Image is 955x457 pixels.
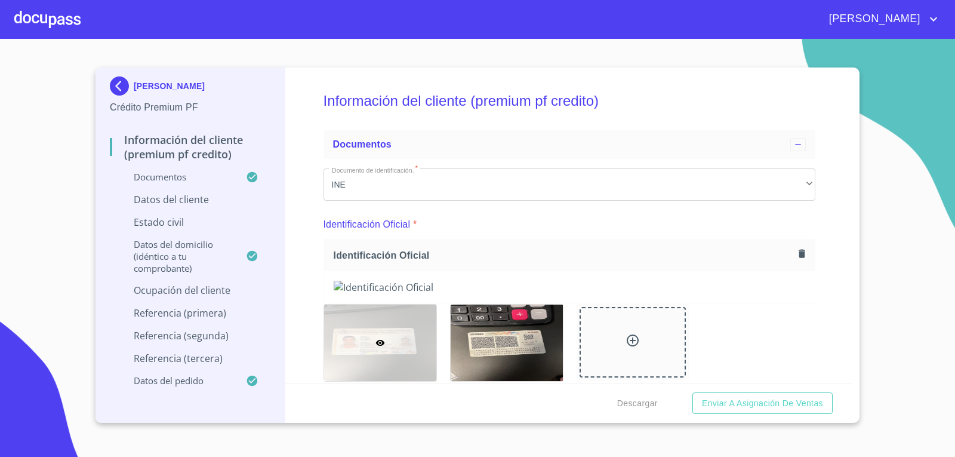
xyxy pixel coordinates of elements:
[692,392,833,415] button: Enviar a Asignación de Ventas
[451,305,563,381] img: Identificación Oficial
[324,382,436,401] p: Identificación Oficial
[110,375,246,387] p: Datos del pedido
[334,249,794,262] span: Identificación Oficial
[702,396,823,411] span: Enviar a Asignación de Ventas
[333,139,392,149] span: Documentos
[110,133,270,161] p: Información del cliente (premium pf credito)
[110,100,270,115] p: Crédito Premium PF
[110,193,270,206] p: Datos del cliente
[324,168,816,201] div: INE
[334,281,806,294] img: Identificación Oficial
[612,392,663,415] button: Descargar
[110,238,246,274] p: Datos del domicilio (idéntico a tu comprobante)
[110,76,270,100] div: [PERSON_NAME]
[820,10,926,29] span: [PERSON_NAME]
[324,217,411,232] p: Identificación Oficial
[110,76,134,96] img: Docupass spot blue
[110,284,270,297] p: Ocupación del Cliente
[617,396,658,411] span: Descargar
[110,216,270,229] p: Estado Civil
[134,81,205,91] p: [PERSON_NAME]
[110,352,270,365] p: Referencia (tercera)
[324,76,816,125] h5: Información del cliente (premium pf credito)
[110,171,246,183] p: Documentos
[450,382,562,401] p: Identificación Oficial
[110,306,270,320] p: Referencia (primera)
[820,10,941,29] button: account of current user
[324,130,816,159] div: Documentos
[110,329,270,342] p: Referencia (segunda)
